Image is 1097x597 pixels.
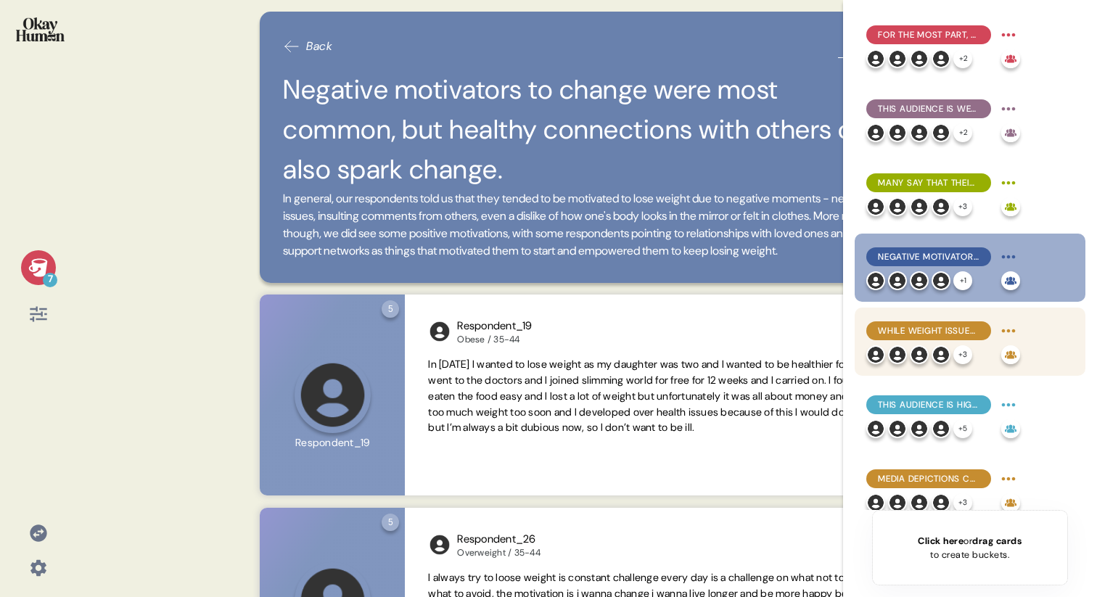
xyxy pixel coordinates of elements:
[866,419,885,438] img: l1ibTKarBSWXLOhlfT5LxFP+OttMJpPJZDKZTCbz9PgHEggSPYjZSwEAAAAASUVORK5CYII=
[888,197,907,216] img: l1ibTKarBSWXLOhlfT5LxFP+OttMJpPJZDKZTCbz9PgHEggSPYjZSwEAAAAASUVORK5CYII=
[878,102,979,115] span: This audience is well aware of the physical health issues related to being overweight or obese.
[918,534,1022,561] div: or to create buckets.
[910,345,929,364] img: l1ibTKarBSWXLOhlfT5LxFP+OttMJpPJZDKZTCbz9PgHEggSPYjZSwEAAAAASUVORK5CYII=
[932,345,950,364] img: l1ibTKarBSWXLOhlfT5LxFP+OttMJpPJZDKZTCbz9PgHEggSPYjZSwEAAAAASUVORK5CYII=
[888,123,907,142] img: l1ibTKarBSWXLOhlfT5LxFP+OttMJpPJZDKZTCbz9PgHEggSPYjZSwEAAAAASUVORK5CYII=
[428,533,451,556] img: l1ibTKarBSWXLOhlfT5LxFP+OttMJpPJZDKZTCbz9PgHEggSPYjZSwEAAAAASUVORK5CYII=
[953,345,972,364] div: + 3
[43,273,57,287] div: 7
[457,531,541,548] div: Respondent_26
[932,49,950,68] img: l1ibTKarBSWXLOhlfT5LxFP+OttMJpPJZDKZTCbz9PgHEggSPYjZSwEAAAAASUVORK5CYII=
[878,176,979,189] span: Many say that their weight struggles have cost them social possibilities, with mobility issues al...
[457,547,541,559] div: Overweight / 35-44
[866,493,885,512] img: l1ibTKarBSWXLOhlfT5LxFP+OttMJpPJZDKZTCbz9PgHEggSPYjZSwEAAAAASUVORK5CYII=
[888,345,907,364] img: l1ibTKarBSWXLOhlfT5LxFP+OttMJpPJZDKZTCbz9PgHEggSPYjZSwEAAAAASUVORK5CYII=
[953,197,972,216] div: + 3
[866,271,885,290] img: l1ibTKarBSWXLOhlfT5LxFP+OttMJpPJZDKZTCbz9PgHEggSPYjZSwEAAAAASUVORK5CYII=
[878,472,979,485] span: Media depictions cruelly label these people as lazy and disgusting - but they also seem suspiciou...
[910,49,929,68] img: l1ibTKarBSWXLOhlfT5LxFP+OttMJpPJZDKZTCbz9PgHEggSPYjZSwEAAAAASUVORK5CYII=
[283,70,890,190] h2: Negative motivators to change were most common, but healthy connections with others can also spar...
[953,419,972,438] div: + 5
[878,324,979,337] span: While weight issues are often a lifelong problem, many say up-and-down cycles are common.
[910,197,929,216] img: l1ibTKarBSWXLOhlfT5LxFP+OttMJpPJZDKZTCbz9PgHEggSPYjZSwEAAAAASUVORK5CYII=
[932,197,950,216] img: l1ibTKarBSWXLOhlfT5LxFP+OttMJpPJZDKZTCbz9PgHEggSPYjZSwEAAAAASUVORK5CYII=
[866,197,885,216] img: l1ibTKarBSWXLOhlfT5LxFP+OttMJpPJZDKZTCbz9PgHEggSPYjZSwEAAAAASUVORK5CYII=
[878,28,979,41] span: For the most part, they explain obesity in simplistic terms emphasizing personal responsibility: ...
[878,398,979,411] span: This audience is highly self-reliant, tending to prefer fitness programs & their own initiative t...
[878,250,979,263] span: Negative motivators to change were most common, but healthy connections with others can also spar...
[428,358,885,434] span: In [DATE] I wanted to lose weight as my daughter was two and I wanted to be healthier for her so ...
[866,49,885,68] img: l1ibTKarBSWXLOhlfT5LxFP+OttMJpPJZDKZTCbz9PgHEggSPYjZSwEAAAAASUVORK5CYII=
[910,271,929,290] img: l1ibTKarBSWXLOhlfT5LxFP+OttMJpPJZDKZTCbz9PgHEggSPYjZSwEAAAAASUVORK5CYII=
[918,535,964,547] span: Click here
[910,493,929,512] img: l1ibTKarBSWXLOhlfT5LxFP+OttMJpPJZDKZTCbz9PgHEggSPYjZSwEAAAAASUVORK5CYII=
[910,123,929,142] img: l1ibTKarBSWXLOhlfT5LxFP+OttMJpPJZDKZTCbz9PgHEggSPYjZSwEAAAAASUVORK5CYII=
[382,514,399,531] div: 5
[382,300,399,318] div: 5
[283,190,890,260] span: In general, our respondents told us that they tended to be motivated to lose weight due to negati...
[932,419,950,438] img: l1ibTKarBSWXLOhlfT5LxFP+OttMJpPJZDKZTCbz9PgHEggSPYjZSwEAAAAASUVORK5CYII=
[888,493,907,512] img: l1ibTKarBSWXLOhlfT5LxFP+OttMJpPJZDKZTCbz9PgHEggSPYjZSwEAAAAASUVORK5CYII=
[953,271,972,290] div: + 1
[888,49,907,68] img: l1ibTKarBSWXLOhlfT5LxFP+OttMJpPJZDKZTCbz9PgHEggSPYjZSwEAAAAASUVORK5CYII=
[932,493,950,512] img: l1ibTKarBSWXLOhlfT5LxFP+OttMJpPJZDKZTCbz9PgHEggSPYjZSwEAAAAASUVORK5CYII=
[972,535,1022,547] span: drag cards
[16,17,65,41] img: okayhuman.3b1b6348.png
[910,419,929,438] img: l1ibTKarBSWXLOhlfT5LxFP+OttMJpPJZDKZTCbz9PgHEggSPYjZSwEAAAAASUVORK5CYII=
[888,271,907,290] img: l1ibTKarBSWXLOhlfT5LxFP+OttMJpPJZDKZTCbz9PgHEggSPYjZSwEAAAAASUVORK5CYII=
[932,123,950,142] img: l1ibTKarBSWXLOhlfT5LxFP+OttMJpPJZDKZTCbz9PgHEggSPYjZSwEAAAAASUVORK5CYII=
[953,493,972,512] div: + 3
[306,38,332,55] span: Back
[866,345,885,364] img: l1ibTKarBSWXLOhlfT5LxFP+OttMJpPJZDKZTCbz9PgHEggSPYjZSwEAAAAASUVORK5CYII=
[953,49,972,68] div: + 2
[932,271,950,290] img: l1ibTKarBSWXLOhlfT5LxFP+OttMJpPJZDKZTCbz9PgHEggSPYjZSwEAAAAASUVORK5CYII=
[457,318,532,334] div: Respondent_19
[953,123,972,142] div: + 2
[866,123,885,142] img: l1ibTKarBSWXLOhlfT5LxFP+OttMJpPJZDKZTCbz9PgHEggSPYjZSwEAAAAASUVORK5CYII=
[457,334,532,345] div: Obese / 35-44
[428,320,451,343] img: l1ibTKarBSWXLOhlfT5LxFP+OttMJpPJZDKZTCbz9PgHEggSPYjZSwEAAAAASUVORK5CYII=
[888,419,907,438] img: l1ibTKarBSWXLOhlfT5LxFP+OttMJpPJZDKZTCbz9PgHEggSPYjZSwEAAAAASUVORK5CYII=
